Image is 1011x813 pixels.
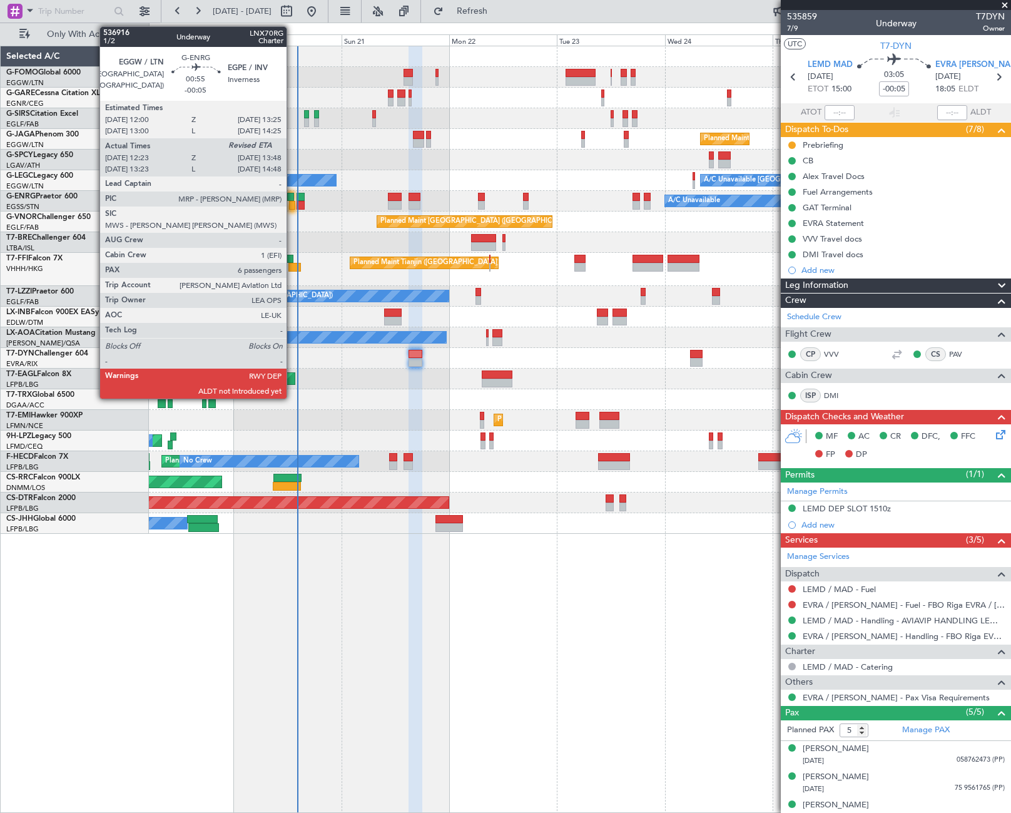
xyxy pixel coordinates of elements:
[6,213,37,221] span: G-VNOR
[195,109,400,128] div: Unplanned Maint [GEOGRAPHIC_DATA] ([GEOGRAPHIC_DATA])
[800,347,821,361] div: CP
[6,172,33,180] span: G-LEGC
[6,401,44,410] a: DGAA/ACC
[6,131,35,138] span: G-JAGA
[808,83,828,96] span: ETOT
[6,234,86,242] a: T7-BREChallenger 604
[6,421,43,431] a: LFMN/NCE
[151,25,173,36] div: [DATE]
[6,288,32,295] span: T7-LZZI
[785,675,813,690] span: Others
[785,279,848,293] span: Leg Information
[803,771,869,784] div: [PERSON_NAME]
[446,7,499,16] span: Refresh
[6,78,44,88] a: EGGW/LTN
[803,743,869,755] div: [PERSON_NAME]
[925,347,946,361] div: CS
[6,264,43,274] a: VHHH/HKG
[826,431,838,443] span: MF
[801,106,821,119] span: ATOT
[831,83,851,96] span: 15:00
[970,106,991,119] span: ALDT
[6,89,35,97] span: G-GARE
[6,69,81,76] a: G-FOMOGlobal 6000
[213,6,272,17] span: [DATE] - [DATE]
[6,359,38,369] a: EVRA/RIX
[800,389,821,402] div: ISP
[803,233,862,244] div: VVV Travel docs
[808,59,853,71] span: LEMD MAD
[6,350,34,357] span: T7-DYN
[6,131,79,138] a: G-JAGAPhenom 300
[787,724,834,737] label: Planned PAX
[6,243,34,253] a: LTBA/ISL
[449,34,557,46] div: Mon 22
[6,350,88,357] a: T7-DYNChallenger 604
[949,349,977,360] a: PAV
[966,123,984,136] span: (7/8)
[787,23,817,34] span: 7/9
[803,503,891,514] div: LEMD DEP SLOT 1510z
[557,34,664,46] div: Tue 23
[6,442,43,451] a: LFMD/CEQ
[6,255,28,262] span: T7-FFI
[6,504,39,513] a: LFPB/LBG
[824,349,852,360] a: VVV
[6,453,34,461] span: F-HECD
[935,71,961,83] span: [DATE]
[787,10,817,23] span: 535859
[785,294,806,308] span: Crew
[6,474,33,481] span: CS-RRC
[6,140,44,150] a: EGGW/LTN
[6,223,39,232] a: EGLF/FAB
[6,255,63,262] a: T7-FFIFalcon 7X
[6,309,31,316] span: LX-INB
[33,30,132,39] span: Only With Activity
[785,327,831,342] span: Flight Crew
[14,24,136,44] button: Only With Activity
[6,99,44,108] a: EGNR/CEG
[6,202,39,212] a: EGSS/STN
[880,39,912,53] span: T7-DYN
[380,212,577,231] div: Planned Maint [GEOGRAPHIC_DATA] ([GEOGRAPHIC_DATA])
[976,10,1005,23] span: T7DYN
[6,494,33,502] span: CS-DTR
[825,105,855,120] input: --:--
[785,468,815,483] span: Permits
[785,706,799,720] span: Pax
[824,390,852,401] a: DMI
[955,783,1005,794] span: 75 9561765 (PP)
[966,468,984,481] span: (1/1)
[787,311,841,324] a: Schedule Crew
[6,494,76,502] a: CS-DTRFalcon 2000
[785,410,904,424] span: Dispatch Checks and Weather
[785,123,848,137] span: Dispatch To-Dos
[6,309,105,316] a: LX-INBFalcon 900EX EASy II
[6,161,40,170] a: LGAV/ATH
[826,449,835,461] span: FP
[787,551,850,563] a: Manage Services
[803,662,893,672] a: LEMD / MAD - Catering
[6,110,30,118] span: G-SIRS
[785,369,832,383] span: Cabin Crew
[6,193,36,200] span: G-ENRG
[668,192,720,210] div: A/C Unavailable
[801,265,1005,275] div: Add new
[803,249,863,260] div: DMI Travel docs
[161,328,300,347] div: Planned Maint Nice ([GEOGRAPHIC_DATA])
[6,453,68,461] a: F-HECDFalcon 7X
[38,2,110,21] input: Trip Number
[961,431,975,443] span: FFC
[803,692,990,703] a: EVRA / [PERSON_NAME] - Pax Visa Requirements
[6,391,74,399] a: T7-TRXGlobal 6500
[6,110,78,118] a: G-SIRSCitation Excel
[884,69,904,81] span: 03:05
[958,83,978,96] span: ELDT
[876,17,917,30] div: Underway
[6,515,33,523] span: CS-JHH
[803,218,864,228] div: EVRA Statement
[6,380,39,389] a: LFPB/LBG
[922,431,940,443] span: DFC,
[6,371,37,378] span: T7-EAGL
[803,784,824,794] span: [DATE]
